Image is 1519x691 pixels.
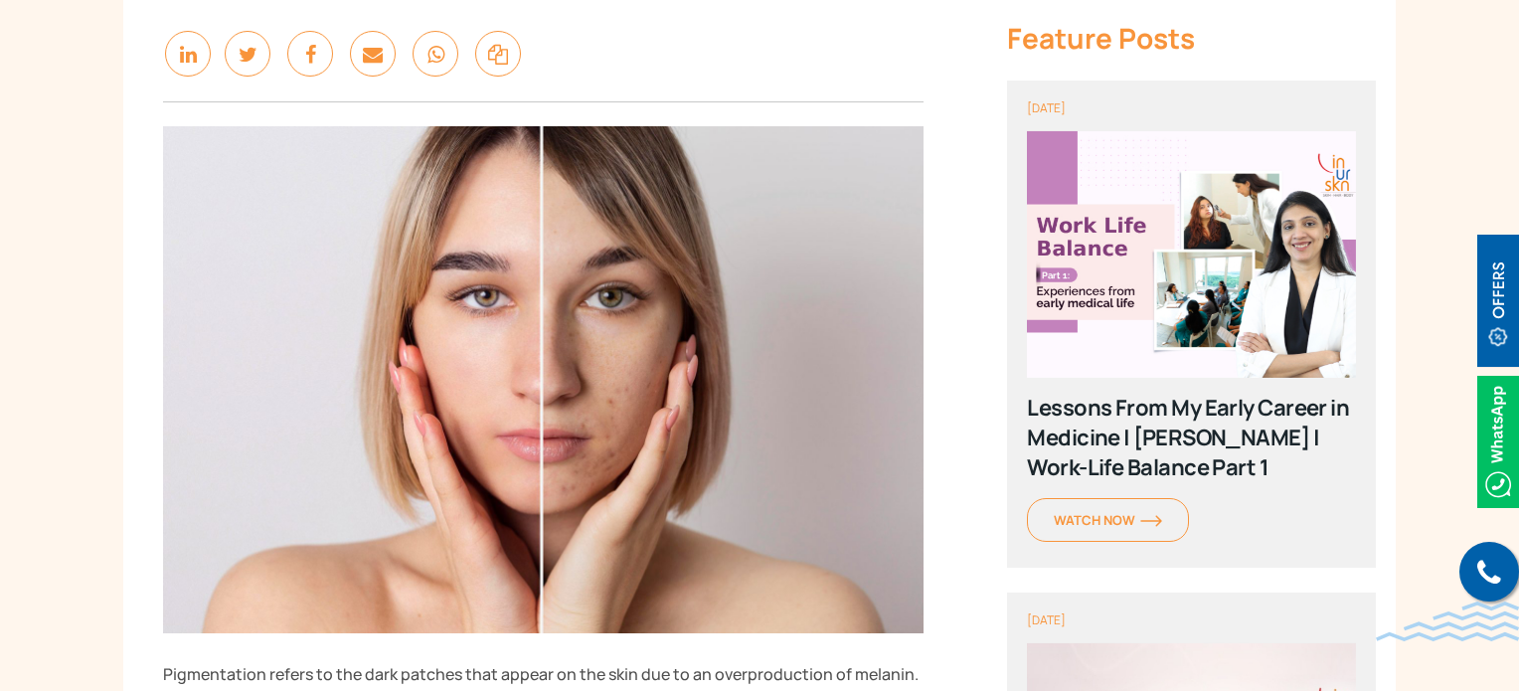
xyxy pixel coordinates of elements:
[1027,100,1356,116] div: [DATE]
[1027,498,1189,542] a: Watch Noworange-arrow
[1007,20,1376,56] div: Feature Posts
[1027,612,1356,628] div: [DATE]
[1027,131,1356,378] img: poster
[1477,235,1519,367] img: offerBt
[1477,376,1519,508] img: Whatsappicon
[1027,393,1356,482] div: Lessons From My Early Career in Medicine | [PERSON_NAME] | Work-Life Balance Part 1
[1054,511,1162,529] span: Watch Now
[1140,515,1162,527] img: orange-arrow
[1376,602,1519,641] img: bluewave
[1477,429,1519,450] a: Whatsappicon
